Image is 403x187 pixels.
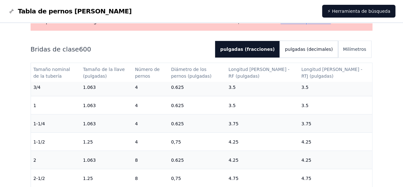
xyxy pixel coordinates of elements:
[338,41,371,58] button: Milímetros
[169,63,226,82] th: Diámetro de los pernos (pulgadas)
[33,85,41,90] font: 3/4
[285,47,333,52] font: pulgadas (decimales)
[135,139,138,144] font: 4
[135,176,138,181] font: 8
[80,63,132,82] th: Tamaño de la llave (pulgadas)
[343,47,366,52] font: Milímetros
[301,158,311,163] font: 4.25
[135,103,138,108] font: 4
[327,9,390,14] font: ⚡ Herramienta de búsqueda
[83,158,96,163] font: 1.063
[301,121,311,126] font: 3.75
[171,103,184,108] font: 0.625
[228,139,238,144] font: 4.25
[33,67,72,79] font: Tamaño nominal de la tubería
[301,85,308,90] font: 3.5
[31,63,81,82] th: Tamaño nominal de la tubería
[83,121,96,126] font: 1.063
[228,121,238,126] font: 3.75
[83,67,126,79] font: Tamaño de la llave (pulgadas)
[220,47,275,52] font: pulgadas (fracciones)
[83,139,93,144] font: 1.25
[299,63,372,82] th: Longitud del perno - RTJ (pulgadas)
[301,139,311,144] font: 4.25
[171,85,184,90] font: 0.625
[79,45,91,53] font: 600
[215,41,280,58] button: pulgadas (fracciones)
[8,7,15,15] img: Gráfico de logotipos de pernos de brida
[171,67,212,79] font: Diámetro de los pernos (pulgadas)
[171,158,184,163] font: 0.625
[31,45,79,53] font: Bridas de clase
[8,7,132,16] a: Gráfico de logotipos de pernos de bridaTabla de pernos [PERSON_NAME]
[226,63,299,82] th: Longitud del perno - RF (pulgadas)
[135,67,161,79] font: Número de pernos
[135,121,138,126] font: 4
[171,121,184,126] font: 0.625
[280,41,338,58] button: pulgadas (decimales)
[301,176,311,181] font: 4.75
[83,176,93,181] font: 1.25
[33,121,45,126] font: 1-1/4
[171,176,181,181] font: 0,75
[171,139,181,144] font: 0,75
[83,103,96,108] font: 1.063
[228,176,238,181] font: 4.75
[228,67,291,79] font: Longitud [PERSON_NAME] - RF (pulgadas)
[301,67,364,79] font: Longitud [PERSON_NAME] - RTJ (pulgadas)
[33,176,45,181] font: 2-1/2
[33,158,36,163] font: 2
[228,85,235,90] font: 3.5
[33,139,45,144] font: 1-1/2
[135,158,138,163] font: 8
[83,85,96,90] font: 1.063
[33,103,36,108] font: 1
[301,103,308,108] font: 3.5
[135,85,138,90] font: 4
[18,7,132,15] font: Tabla de pernos [PERSON_NAME]
[228,158,238,163] font: 4.25
[228,103,235,108] font: 3.5
[322,5,395,18] a: ⚡ Herramienta de búsqueda
[133,63,169,82] th: Número de pernos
